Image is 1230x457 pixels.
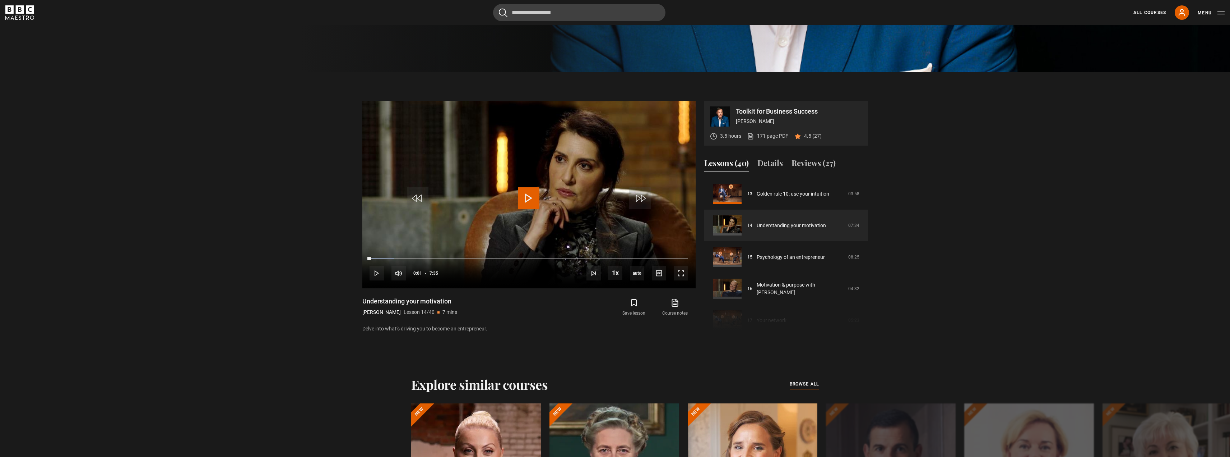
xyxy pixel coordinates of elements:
[362,309,401,316] p: [PERSON_NAME]
[757,157,783,172] button: Details
[720,132,741,140] p: 3.5 hours
[630,266,644,280] span: auto
[586,266,601,280] button: Next Lesson
[608,266,622,280] button: Playback Rate
[630,266,644,280] div: Current quality: 1080p
[704,157,749,172] button: Lessons (40)
[790,380,819,388] a: browse all
[757,222,826,229] a: Understanding your motivation
[430,267,438,280] span: 7:35
[804,132,822,140] p: 4.5 (27)
[404,309,435,316] p: Lesson 14/40
[757,281,844,296] a: Motivation & purpose with [PERSON_NAME]
[370,266,384,280] button: Play
[747,132,788,140] a: 171 page PDF
[736,118,862,125] p: [PERSON_NAME]
[1133,9,1166,16] a: All Courses
[613,297,654,318] button: Save lesson
[499,8,507,17] button: Submit the search query
[736,108,862,115] p: Toolkit for Business Success
[792,157,836,172] button: Reviews (27)
[362,325,696,333] p: Delve into what’s driving you to become an entrepreneur.
[391,266,406,280] button: Mute
[411,377,548,392] h2: Explore similar courses
[790,380,819,388] span: browse all
[425,271,427,276] span: -
[370,258,688,260] div: Progress Bar
[1198,9,1225,17] button: Toggle navigation
[652,266,666,280] button: Captions
[5,5,34,20] svg: BBC Maestro
[362,101,696,288] video-js: Video Player
[413,267,422,280] span: 0:01
[674,266,688,280] button: Fullscreen
[654,297,695,318] a: Course notes
[442,309,457,316] p: 7 mins
[757,253,825,261] a: Psychology of an entrepreneur
[362,297,457,306] h1: Understanding your motivation
[757,190,829,198] a: Golden rule 10: use your intuition
[493,4,665,21] input: Search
